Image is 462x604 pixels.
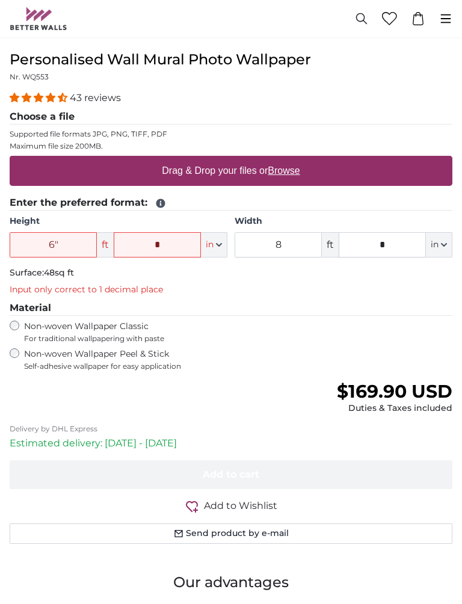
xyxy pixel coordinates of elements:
span: 43 reviews [70,92,121,103]
p: Delivery by DHL Express [10,424,452,434]
span: For traditional wallpapering with paste [24,334,289,344]
h1: Personalised Wall Mural Photo Wallpaper [10,50,452,69]
h3: Our advantages [10,573,452,592]
button: Add to cart [10,460,452,489]
legend: Choose a file [10,109,452,125]
legend: Enter the preferred format: [10,196,452,211]
button: in [426,232,452,257]
button: Send product by e-mail [10,523,452,544]
legend: Material [10,301,452,316]
span: in [431,239,439,251]
span: Nr. WQ553 [10,72,49,81]
p: Input only correct to 1 decimal place [10,284,452,296]
span: ft [322,232,339,257]
label: Height [10,215,227,227]
span: in [206,239,214,251]
span: Add to Wishlist [204,499,277,513]
button: in [201,232,227,257]
p: Maximum file size 200MB. [10,141,452,151]
span: ft [97,232,114,257]
span: $169.90 USD [337,380,452,402]
u: Browse [268,165,300,176]
p: Estimated delivery: [DATE] - [DATE] [10,436,452,451]
div: Duties & Taxes included [337,402,452,414]
span: 4.40 stars [10,92,70,103]
span: Add to cart [203,469,259,480]
span: 48sq ft [44,267,74,278]
label: Non-woven Wallpaper Peel & Stick [24,348,326,371]
p: Supported file formats JPG, PNG, TIFF, PDF [10,129,452,139]
p: Surface: [10,267,452,279]
button: Add to Wishlist [10,499,452,514]
label: Width [235,215,452,227]
img: Betterwalls [10,7,67,30]
span: Self-adhesive wallpaper for easy application [24,362,326,371]
label: Non-woven Wallpaper Classic [24,321,289,344]
label: Drag & Drop your files or [157,159,304,183]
